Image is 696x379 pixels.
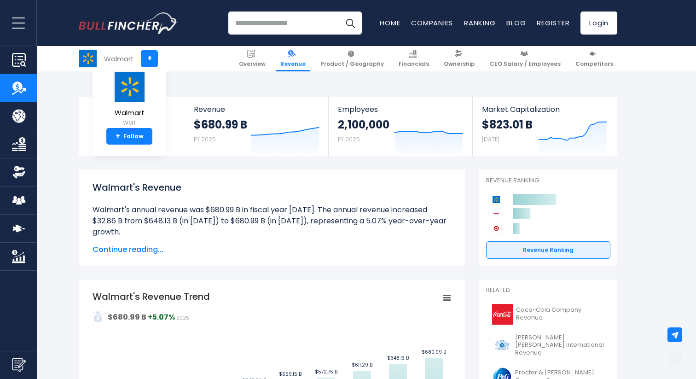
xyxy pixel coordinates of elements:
text: $572.75 B [315,368,337,375]
img: Bullfincher logo [79,12,178,34]
span: Continue reading... [93,244,452,255]
a: Revenue Ranking [486,241,610,259]
img: addasd [93,311,104,322]
img: KO logo [492,304,513,325]
a: Companies [411,18,453,28]
text: $611.29 B [352,362,372,368]
span: Revenue [280,60,306,68]
small: WMT [113,119,145,127]
a: Competitors [571,46,617,71]
tspan: Walmart's Revenue Trend [93,290,210,303]
strong: $823.01 B [482,117,533,132]
p: Related [486,286,610,294]
span: Financials [399,60,429,68]
a: Ownership [440,46,479,71]
img: PM logo [492,335,512,356]
h1: Walmart's Revenue [93,181,452,194]
a: Revenue $680.99 B FY 2025 [185,97,329,156]
li: Walmart's annual revenue was $680.99 B in fiscal year [DATE]. The annual revenue increased $32.86... [93,204,452,238]
div: Walmart [104,53,134,64]
a: Register [537,18,569,28]
a: Home [380,18,400,28]
span: Overview [239,60,266,68]
a: Blog [506,18,526,28]
img: Walmart competitors logo [491,194,502,205]
a: Product / Geography [316,46,388,71]
a: Revenue [276,46,310,71]
span: Market Capitalization [482,105,607,114]
text: $559.15 B [279,371,302,378]
small: [DATE] [482,135,499,143]
img: WMT logo [79,50,97,67]
small: FY 2025 [338,135,360,143]
span: Competitors [575,60,613,68]
a: CEO Salary / Employees [486,46,565,71]
strong: + [116,132,120,140]
img: Costco Wholesale Corporation competitors logo [491,208,502,219]
img: WMT logo [113,71,145,102]
a: Go to homepage [79,12,178,34]
a: Walmart WMT [113,71,146,128]
text: $680.99 B [422,349,446,356]
a: Ranking [464,18,495,28]
img: Ownership [12,165,26,179]
strong: +5.07% [148,312,175,322]
span: Employees [338,105,463,114]
strong: $680.99 B [108,312,146,322]
a: + [141,50,158,67]
strong: $680.99 B [194,117,247,132]
span: Walmart [113,109,145,117]
a: +Follow [106,128,152,145]
a: Coca-Cola Company Revenue [486,302,610,327]
a: Login [580,12,617,35]
small: FY 2025 [194,135,216,143]
text: $648.13 B [387,355,409,362]
span: Product / Geography [320,60,384,68]
img: Target Corporation competitors logo [491,223,502,234]
span: 2025 [176,315,189,321]
a: Market Capitalization $823.01 B [DATE] [473,97,616,156]
a: [PERSON_NAME] [PERSON_NAME] International Revenue [486,332,610,360]
strong: 2,100,000 [338,117,389,132]
button: Search [339,12,362,35]
span: CEO Salary / Employees [490,60,561,68]
p: Revenue Ranking [486,177,610,185]
a: Employees 2,100,000 FY 2025 [329,97,472,156]
span: Ownership [444,60,475,68]
a: Overview [235,46,270,71]
span: Revenue [194,105,319,114]
a: Financials [394,46,433,71]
